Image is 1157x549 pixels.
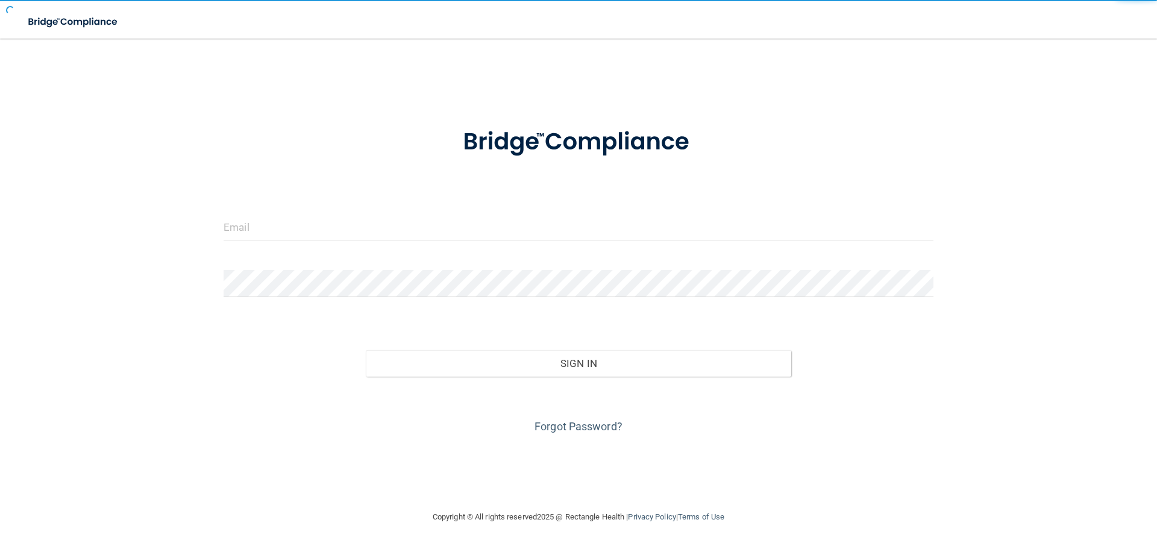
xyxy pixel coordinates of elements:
img: bridge_compliance_login_screen.278c3ca4.svg [438,111,719,174]
img: bridge_compliance_login_screen.278c3ca4.svg [18,10,129,34]
a: Forgot Password? [535,420,622,433]
button: Sign In [366,350,792,377]
input: Email [224,213,933,240]
div: Copyright © All rights reserved 2025 @ Rectangle Health | | [359,498,798,536]
a: Privacy Policy [628,512,676,521]
a: Terms of Use [678,512,724,521]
